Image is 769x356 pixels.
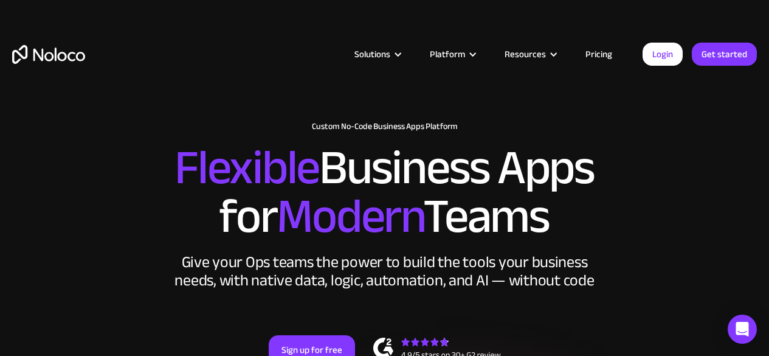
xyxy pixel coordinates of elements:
div: Resources [505,46,546,62]
div: Platform [430,46,465,62]
div: Give your Ops teams the power to build the tools your business needs, with native data, logic, au... [172,253,598,290]
div: Open Intercom Messenger [728,315,757,344]
span: Flexible [174,122,319,213]
h1: Custom No-Code Business Apps Platform [12,122,757,131]
span: Modern [277,171,423,262]
a: Get started [692,43,757,66]
a: Login [643,43,683,66]
div: Resources [489,46,570,62]
a: Pricing [570,46,627,62]
a: home [12,45,85,64]
div: Solutions [339,46,415,62]
div: Platform [415,46,489,62]
h2: Business Apps for Teams [12,144,757,241]
div: Solutions [354,46,390,62]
